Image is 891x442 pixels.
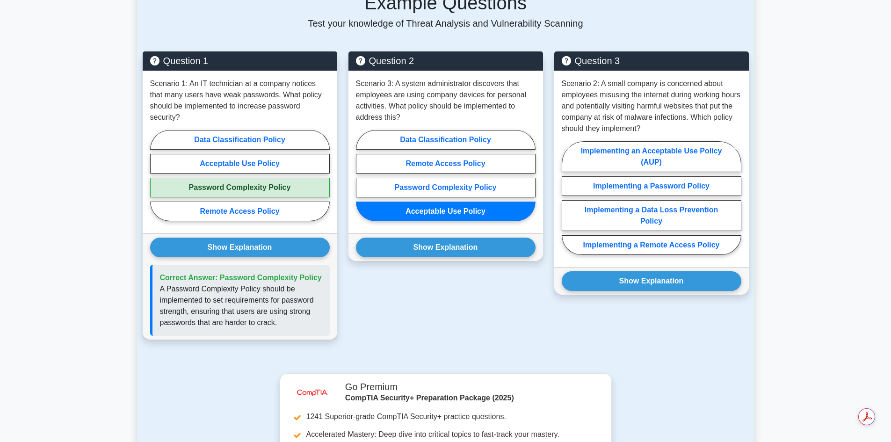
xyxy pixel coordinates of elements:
[150,154,330,174] label: Acceptable Use Policy
[356,202,536,221] label: Acceptable Use Policy
[150,130,330,150] label: Data Classification Policy
[356,238,536,257] button: Show Explanation
[356,55,536,66] h5: Question 2
[143,18,749,29] p: Test your knowledge of Threat Analysis and Vulnerability Scanning
[562,200,741,231] label: Implementing a Data Loss Prevention Policy
[562,78,741,134] p: Scenario 2: A small company is concerned about employees misusing the internet during working hou...
[562,55,741,66] h5: Question 3
[356,78,536,123] p: Scenario 3: A system administrator discovers that employees are using company devices for persona...
[160,283,322,328] p: A Password Complexity Policy should be implemented to set requirements for password strength, ens...
[562,176,741,196] label: Implementing a Password Policy
[160,274,322,282] span: Correct Answer: Password Complexity Policy
[150,78,330,123] p: Scenario 1: An IT technician at a company notices that many users have weak passwords. What polic...
[562,235,741,255] label: Implementing a Remote Access Policy
[150,238,330,257] button: Show Explanation
[562,141,741,172] label: Implementing an Acceptable Use Policy (AUP)
[562,271,741,291] button: Show Explanation
[356,130,536,150] label: Data Classification Policy
[150,55,330,66] h5: Question 1
[356,178,536,197] label: Password Complexity Policy
[356,154,536,174] label: Remote Access Policy
[150,202,330,221] label: Remote Access Policy
[150,178,330,197] label: Password Complexity Policy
